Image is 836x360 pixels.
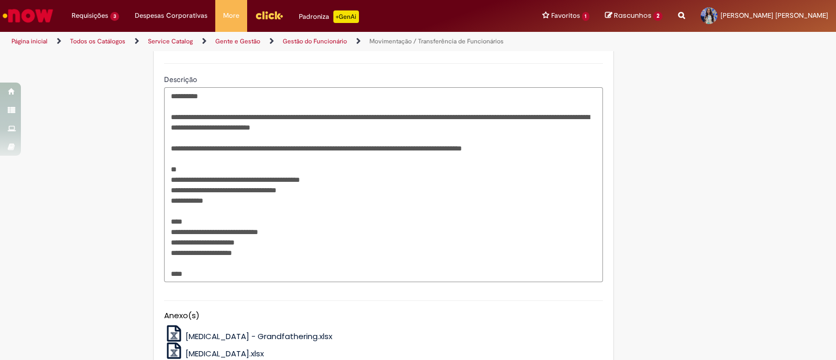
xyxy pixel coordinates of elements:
span: Despesas Corporativas [135,10,207,21]
span: [PERSON_NAME] [PERSON_NAME] [721,11,828,20]
p: +GenAi [333,10,359,23]
div: Padroniza [299,10,359,23]
span: 1 [582,12,590,21]
a: Todos os Catálogos [70,37,125,45]
a: Página inicial [11,37,48,45]
span: Rascunhos [614,10,652,20]
span: [MEDICAL_DATA].xlsx [185,348,264,359]
a: Gestão do Funcionário [283,37,347,45]
a: Movimentação / Transferência de Funcionários [369,37,504,45]
span: Favoritos [551,10,580,21]
span: Descrição [164,75,199,84]
a: Gente e Gestão [215,37,260,45]
ul: Trilhas de página [8,32,550,51]
span: Requisições [72,10,108,21]
h5: Anexo(s) [164,311,603,320]
img: ServiceNow [1,5,55,26]
img: click_logo_yellow_360x200.png [255,7,283,23]
span: 3 [110,12,119,21]
span: 2 [653,11,663,21]
a: Rascunhos [605,11,663,21]
a: [MEDICAL_DATA].xlsx [164,348,264,359]
a: Service Catalog [148,37,193,45]
a: [MEDICAL_DATA] - Grandfathering.xlsx [164,331,333,342]
span: [MEDICAL_DATA] - Grandfathering.xlsx [185,331,332,342]
span: More [223,10,239,21]
textarea: Descrição [164,87,603,283]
